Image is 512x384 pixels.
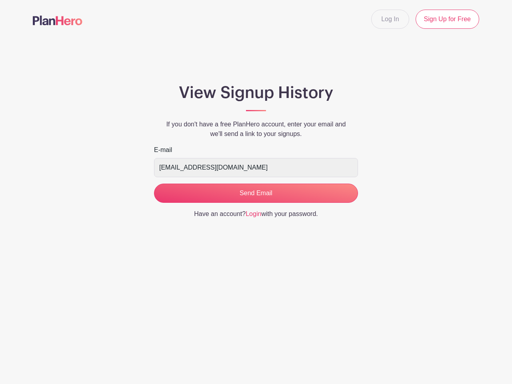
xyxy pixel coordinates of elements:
h1: View Signup History [154,83,358,102]
p: If you don't have a free PlanHero account, enter your email and we'll send a link to your signups. [154,120,358,139]
input: Send Email [154,184,358,203]
img: logo-507f7623f17ff9eddc593b1ce0a138ce2505c220e1c5a4e2b4648c50719b7d32.svg [33,16,82,25]
label: E-mail [154,145,172,155]
p: Have an account? with your password. [154,209,358,219]
a: Login [246,210,261,217]
input: e.g. julie@eventco.com [154,158,358,177]
a: Log In [371,10,409,29]
a: Sign Up for Free [416,10,479,29]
